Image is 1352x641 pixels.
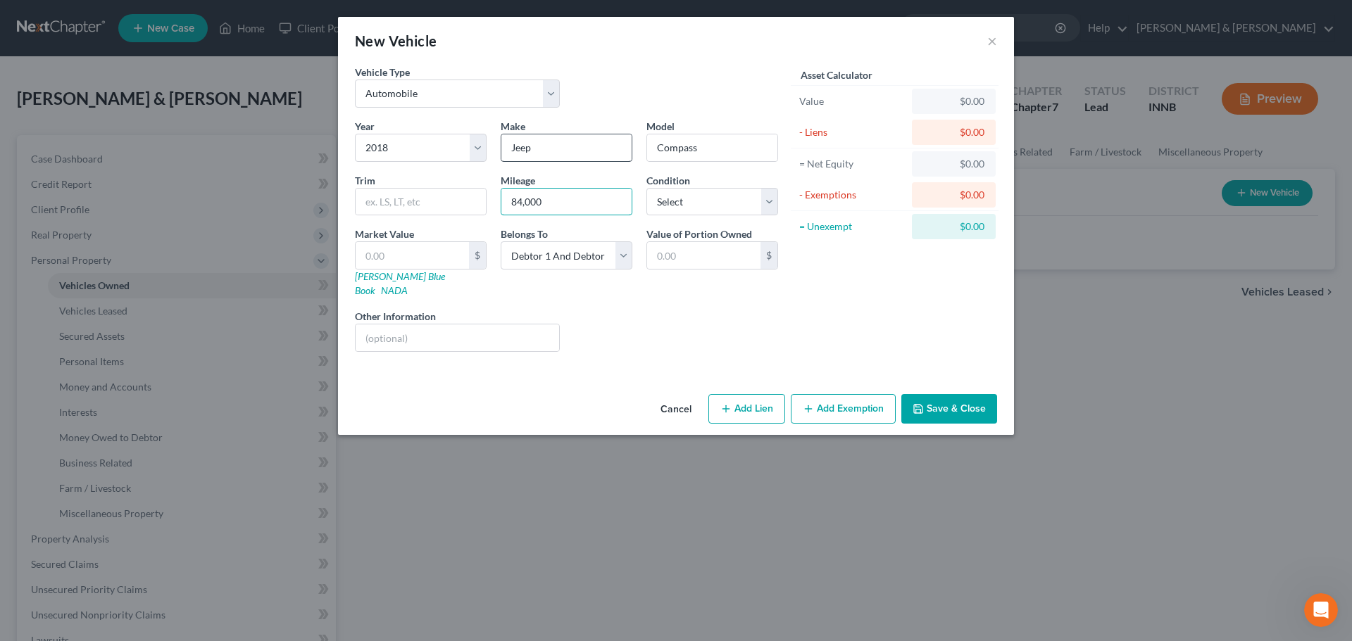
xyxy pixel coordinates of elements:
[35,147,72,158] b: [DATE]
[23,289,142,298] div: [PERSON_NAME] • 54m ago
[355,270,445,296] a: [PERSON_NAME] Blue Book
[501,228,548,240] span: Belongs To
[708,394,785,424] button: Add Lien
[355,31,437,51] div: New Vehicle
[799,94,906,108] div: Value
[799,188,906,202] div: - Exemptions
[355,65,410,80] label: Vehicle Type
[355,227,414,241] label: Market Value
[923,157,984,171] div: $0.00
[355,309,436,324] label: Other Information
[501,134,632,161] input: ex. Nissan
[799,125,906,139] div: - Liens
[1304,593,1338,627] iframe: Intercom live chat
[35,203,72,214] b: [DATE]
[469,242,486,269] div: $
[987,32,997,49] button: ×
[9,6,36,32] button: go back
[646,119,675,134] label: Model
[242,455,264,478] button: Send a message…
[799,220,906,234] div: = Unexempt
[11,110,231,286] div: In observance of[DATE],the NextChapter team will be out of office on[DATE]. Our team will be unav...
[355,173,375,188] label: Trim
[647,242,760,269] input: 0.00
[381,284,408,296] a: NADA
[501,189,632,215] input: --
[646,227,752,241] label: Value of Portion Owned
[40,8,63,30] img: Profile image for Emma
[649,395,703,424] button: Cancel
[760,242,777,269] div: $
[89,461,101,472] button: Start recording
[923,220,984,234] div: $0.00
[23,222,220,277] div: We encourage you to use the to answer any questions and we will respond to any unanswered inquiri...
[356,324,559,351] input: (optional)
[501,120,525,132] span: Make
[647,134,777,161] input: ex. Altima
[247,6,273,31] div: Close
[44,461,56,472] button: Gif picker
[355,119,375,134] label: Year
[68,18,169,32] p: Active in the last 15m
[646,173,690,188] label: Condition
[791,394,896,424] button: Add Exemption
[105,120,146,131] b: [DATE],
[799,157,906,171] div: = Net Equity
[220,6,247,32] button: Home
[901,394,997,424] button: Save & Close
[12,431,270,455] textarea: Message…
[22,461,33,472] button: Emoji picker
[68,7,160,18] h1: [PERSON_NAME]
[356,242,469,269] input: 0.00
[923,94,984,108] div: $0.00
[356,189,486,215] input: ex. LS, LT, etc
[923,125,984,139] div: $0.00
[23,223,190,248] a: Help Center
[23,119,220,215] div: In observance of the NextChapter team will be out of office on . Our team will be unavailable for...
[11,110,270,317] div: Emma says…
[501,173,535,188] label: Mileage
[923,188,984,202] div: $0.00
[67,461,78,472] button: Upload attachment
[801,68,872,82] label: Asset Calculator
